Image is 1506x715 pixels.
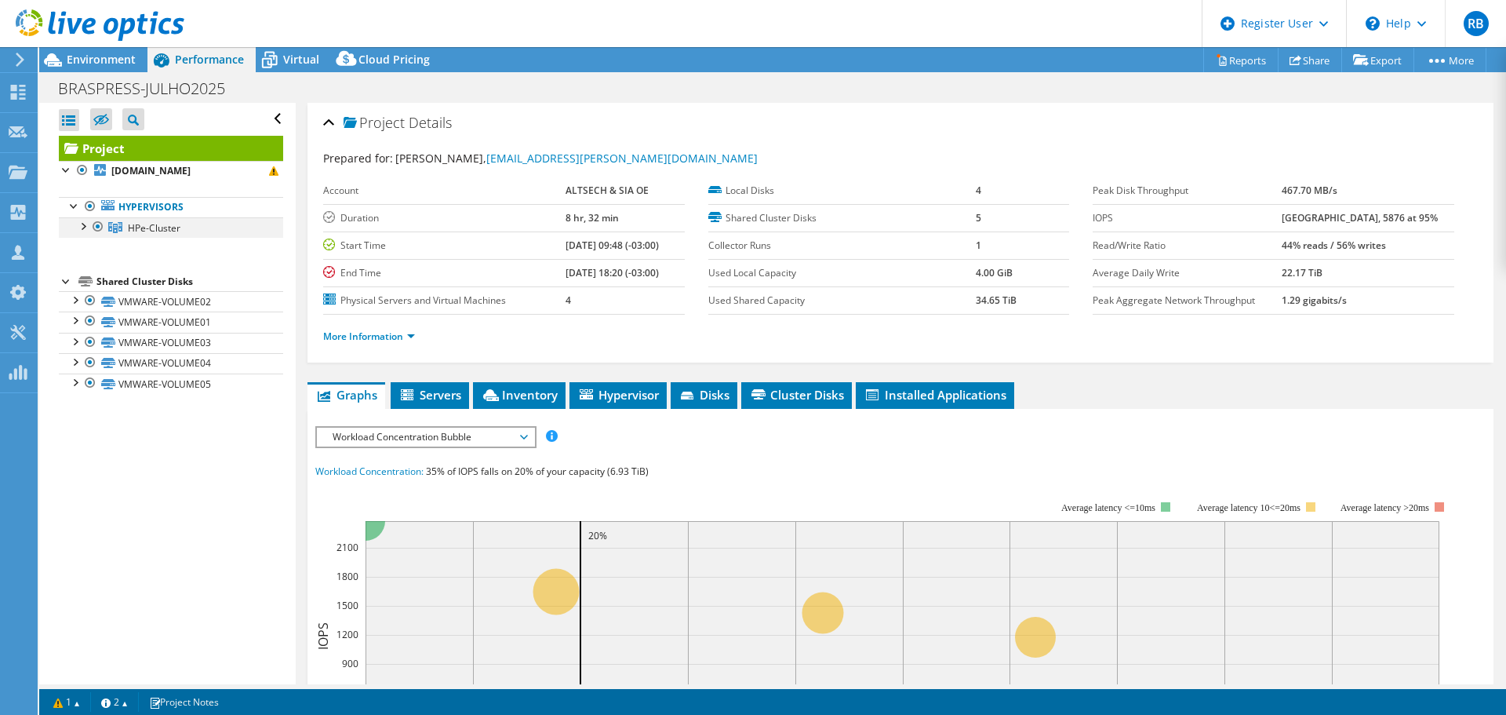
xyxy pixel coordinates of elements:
b: [DATE] 18:20 (-03:00) [566,266,659,279]
label: Prepared for: [323,151,393,166]
label: Local Disks [708,183,976,199]
a: VMWARE-VOLUME05 [59,374,283,394]
label: Collector Runs [708,238,976,254]
a: Project [59,136,283,161]
label: Duration [323,210,566,226]
a: Share [1278,48,1342,72]
b: 34.65 TiB [976,294,1017,307]
span: Graphs [315,387,377,403]
b: 8 hr, 32 min [566,211,619,224]
b: 1 [976,239,981,252]
text: IOPS [315,622,332,650]
span: Installed Applications [864,387,1006,403]
a: More Information [323,330,415,343]
label: Shared Cluster Disks [708,210,976,226]
label: Used Local Capacity [708,265,976,281]
span: Virtual [283,52,319,67]
a: HPe-Cluster [59,217,283,238]
label: Account [323,183,566,199]
span: Hypervisor [577,387,659,403]
a: VMWARE-VOLUME04 [59,353,283,374]
label: End Time [323,265,566,281]
a: VMWARE-VOLUME02 [59,291,283,312]
a: Project Notes [138,692,230,712]
a: Reports [1203,48,1279,72]
b: 22.17 TiB [1282,266,1322,279]
a: [DOMAIN_NAME] [59,161,283,181]
label: Used Shared Capacity [708,293,976,308]
label: IOPS [1093,210,1281,226]
span: Workload Concentration: [315,465,424,478]
span: Environment [67,52,136,67]
a: 1 [42,692,91,712]
b: [GEOGRAPHIC_DATA], 5876 at 95% [1282,211,1438,224]
label: Peak Disk Throughput [1093,183,1281,199]
b: ALTSECH & SIA OE [566,184,649,197]
span: Servers [398,387,461,403]
span: Inventory [481,387,558,403]
text: 900 [342,657,358,670]
span: HPe-Cluster [128,221,180,235]
span: Disks [678,387,729,403]
label: Start Time [323,238,566,254]
label: Average Daily Write [1093,265,1281,281]
label: Peak Aggregate Network Throughput [1093,293,1281,308]
a: More [1413,48,1486,72]
b: 4 [976,184,981,197]
a: VMWARE-VOLUME03 [59,333,283,353]
text: 1500 [336,599,358,612]
span: Project [344,115,405,131]
span: 35% of IOPS falls on 20% of your capacity (6.93 TiB) [426,465,649,478]
b: 5 [976,211,981,224]
b: 1.29 gigabits/s [1282,294,1347,307]
span: Performance [175,52,244,67]
b: 4.00 GiB [976,266,1013,279]
b: 4 [566,294,571,307]
span: Cloud Pricing [358,52,430,67]
b: 44% reads / 56% writes [1282,239,1386,252]
span: Details [409,113,452,132]
a: 2 [90,692,139,712]
div: Shared Cluster Disks [96,272,283,291]
text: Average latency >20ms [1340,502,1429,513]
b: 467.70 MB/s [1282,184,1337,197]
span: [PERSON_NAME], [395,151,758,166]
span: Cluster Disks [749,387,844,403]
b: [DOMAIN_NAME] [111,164,191,177]
label: Read/Write Ratio [1093,238,1281,254]
text: 2100 [336,541,358,554]
label: Physical Servers and Virtual Machines [323,293,566,308]
a: Export [1341,48,1414,72]
svg: \n [1366,16,1380,31]
span: Workload Concentration Bubble [325,428,526,447]
b: [DATE] 09:48 (-03:00) [566,239,659,252]
a: VMWARE-VOLUME01 [59,312,283,332]
a: [EMAIL_ADDRESS][PERSON_NAME][DOMAIN_NAME] [486,151,758,166]
tspan: Average latency 10<=20ms [1197,502,1300,513]
a: Hypervisors [59,197,283,217]
text: 20% [588,529,607,542]
h1: BRASPRESS-JULHO2025 [51,80,249,97]
span: RB [1464,11,1489,36]
text: 1800 [336,570,358,583]
text: 1200 [336,628,358,641]
tspan: Average latency <=10ms [1061,502,1155,513]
